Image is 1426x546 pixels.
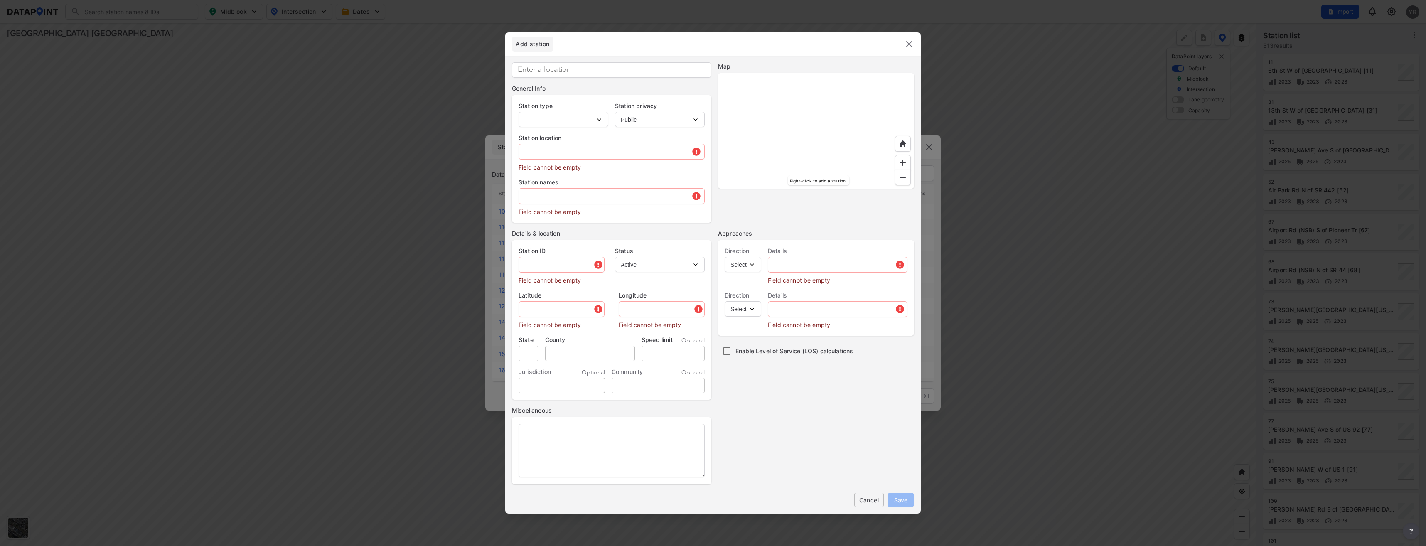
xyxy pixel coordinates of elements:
[519,336,538,344] label: State
[1403,523,1419,539] button: more
[512,40,553,48] span: Add station
[615,102,705,110] label: Station privacy
[854,493,884,507] button: Cancel
[768,247,907,255] label: Details
[681,369,705,377] span: Optional
[519,102,608,110] label: Station type
[512,229,711,238] div: Details & location
[519,291,605,300] label: Latitude
[768,291,907,300] label: Details
[615,247,705,255] label: Status
[725,291,761,300] label: Direction
[519,247,605,255] label: Station ID
[519,134,705,142] label: Station location
[519,178,705,187] label: Station names
[612,368,643,376] label: Community
[725,247,761,255] label: Direction
[512,37,553,52] div: full width tabs example
[619,317,705,329] p: Field cannot be empty
[512,406,711,415] label: Miscellaneous
[904,39,914,49] img: close.efbf2170.svg
[861,496,877,504] span: Cancel
[545,336,635,344] label: County
[642,336,673,344] label: Speed limit
[768,273,907,285] p: Field cannot be empty
[519,160,705,172] p: Field cannot be empty
[519,273,605,285] p: Field cannot be empty
[519,204,705,216] p: Field cannot be empty
[768,317,907,329] p: Field cannot be empty
[582,369,605,377] span: Optional
[512,84,711,93] div: General Info
[519,317,605,329] p: Field cannot be empty
[681,337,705,345] span: Optional
[718,229,914,238] div: Approaches
[519,368,551,376] label: Jurisdiction
[512,62,711,78] input: Enter a location
[1408,526,1414,536] span: ?
[619,291,705,300] label: Longitude
[718,342,917,360] div: Enable Level of Service (LOS) calculations
[718,62,914,71] div: Map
